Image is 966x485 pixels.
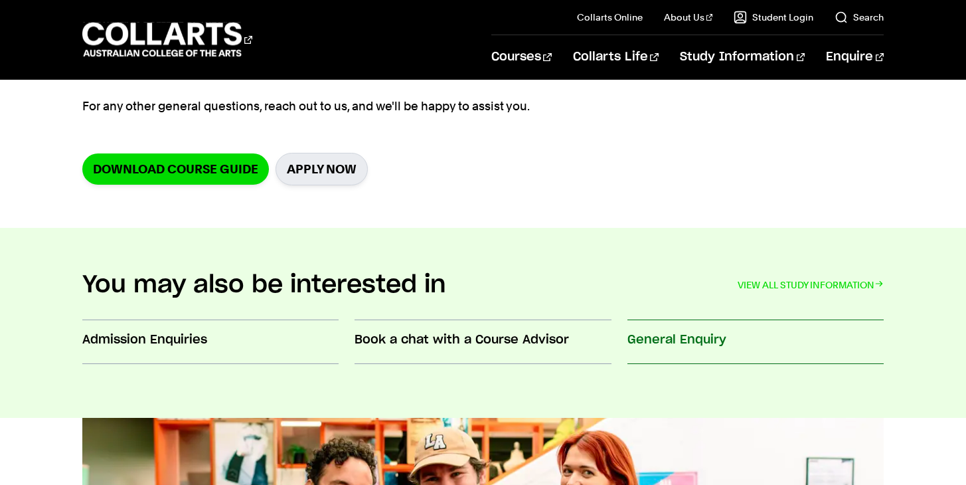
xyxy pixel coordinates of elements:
a: Book a chat with a Course Advisor [355,321,611,365]
a: Download Course Guide [82,153,269,185]
h3: Book a chat with a Course Advisor [355,332,611,349]
a: Collarts Online [577,11,643,24]
a: Admission Enquiries [82,321,339,365]
h3: Admission Enquiries [82,332,339,349]
a: About Us [664,11,713,24]
a: Search [835,11,884,24]
a: Enquire [826,35,884,79]
a: Apply Now [276,153,368,185]
a: VIEW ALL STUDY INFORMATION [738,276,884,294]
a: General Enquiry [627,321,884,365]
h2: You may also be interested in [82,270,446,300]
a: Courses [491,35,552,79]
div: Go to homepage [82,21,252,58]
a: Student Login [734,11,813,24]
a: Study Information [680,35,805,79]
a: Collarts Life [573,35,659,79]
h3: General Enquiry [627,332,884,349]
